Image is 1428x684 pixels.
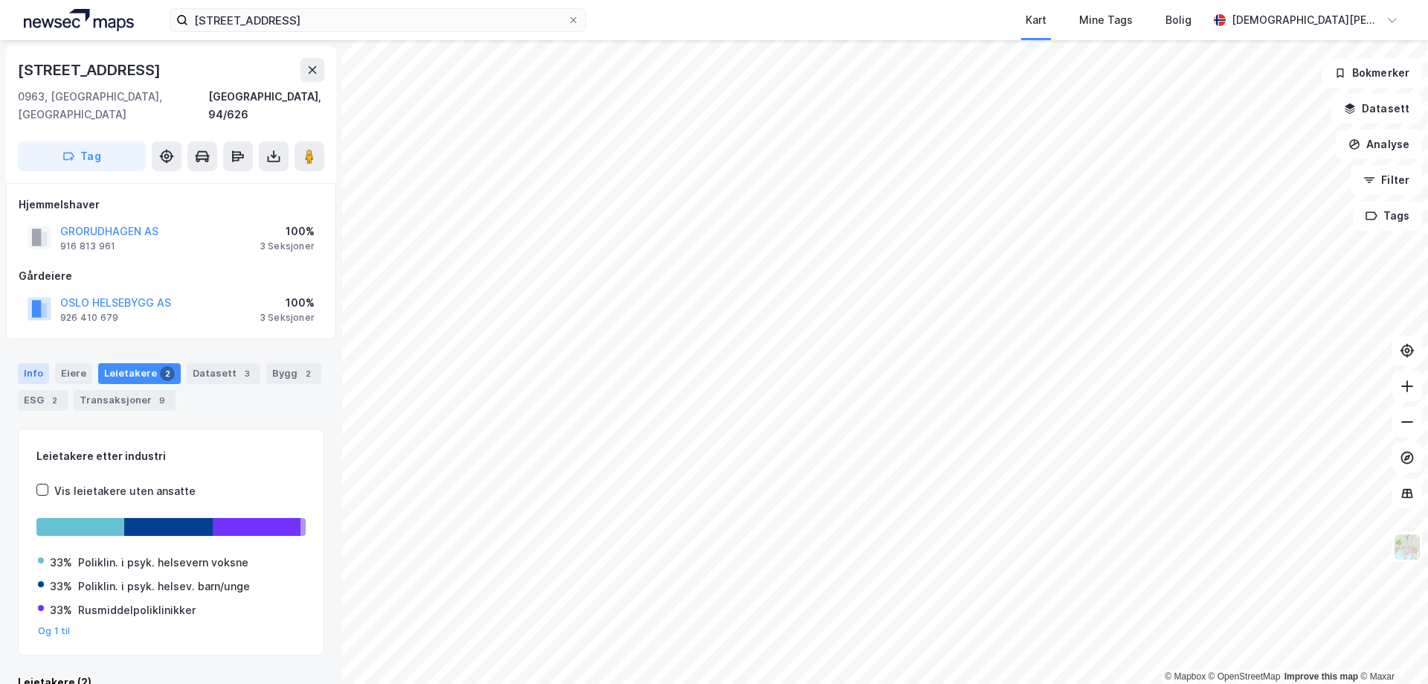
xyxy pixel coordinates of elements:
[1026,11,1046,29] div: Kart
[1232,11,1380,29] div: [DEMOGRAPHIC_DATA][PERSON_NAME]
[188,9,567,31] input: Søk på adresse, matrikkel, gårdeiere, leietakere eller personer
[50,554,72,572] div: 33%
[47,393,62,408] div: 2
[55,363,92,384] div: Eiere
[1351,165,1422,195] button: Filter
[74,390,176,411] div: Transaksjoner
[50,601,72,619] div: 33%
[18,141,146,171] button: Tag
[266,363,321,384] div: Bygg
[187,363,260,384] div: Datasett
[78,601,196,619] div: Rusmiddelpoliklinikker
[19,196,324,214] div: Hjemmelshaver
[260,240,315,252] div: 3 Seksjoner
[208,88,324,124] div: [GEOGRAPHIC_DATA], 94/626
[50,578,72,595] div: 33%
[155,393,170,408] div: 9
[1284,671,1358,682] a: Improve this map
[160,366,175,381] div: 2
[1354,613,1428,684] iframe: Chat Widget
[19,267,324,285] div: Gårdeiere
[18,390,68,411] div: ESG
[1165,11,1191,29] div: Bolig
[24,9,134,31] img: logo.a4113a55bc3d86da70a041830d287a7e.svg
[78,554,248,572] div: Poliklin. i psyk. helsevern voksne
[18,88,208,124] div: 0963, [GEOGRAPHIC_DATA], [GEOGRAPHIC_DATA]
[1393,533,1421,561] img: Z
[1331,94,1422,124] button: Datasett
[1336,130,1422,159] button: Analyse
[1165,671,1206,682] a: Mapbox
[38,625,71,637] button: Og 1 til
[18,363,49,384] div: Info
[60,240,115,252] div: 916 813 961
[260,223,315,240] div: 100%
[18,58,164,82] div: [STREET_ADDRESS]
[1079,11,1133,29] div: Mine Tags
[98,363,181,384] div: Leietakere
[1322,58,1422,88] button: Bokmerker
[260,312,315,324] div: 3 Seksjoner
[260,294,315,312] div: 100%
[36,447,306,465] div: Leietakere etter industri
[239,366,254,381] div: 3
[1353,201,1422,231] button: Tags
[300,366,315,381] div: 2
[1209,671,1281,682] a: OpenStreetMap
[60,312,118,324] div: 926 410 679
[54,482,196,500] div: Vis leietakere uten ansatte
[78,578,250,595] div: Poliklin. i psyk. helsev. barn/unge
